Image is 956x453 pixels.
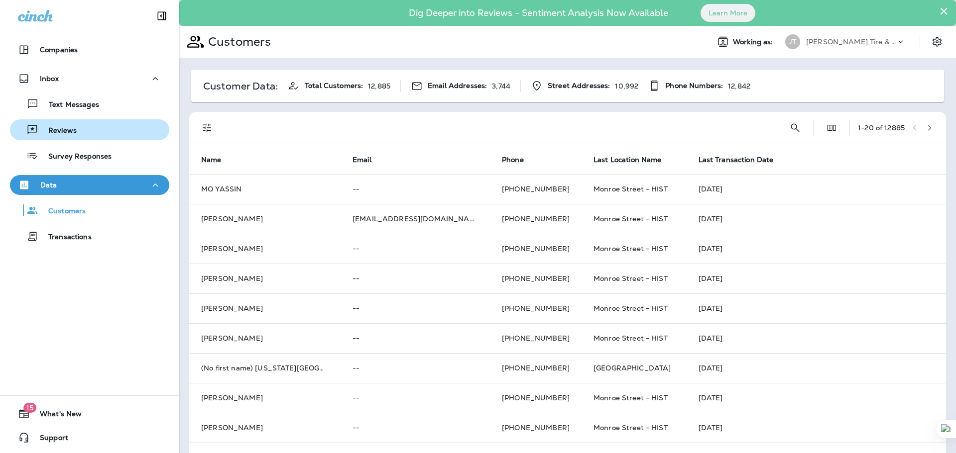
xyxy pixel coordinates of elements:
td: [DATE] [687,204,947,234]
span: Last Location Name [594,155,675,164]
span: Name [201,155,235,164]
td: (No first name) [US_STATE][GEOGRAPHIC_DATA] [189,353,341,383]
button: Reviews [10,119,169,140]
div: JT [785,34,800,49]
button: Edit Fields [822,118,841,138]
span: Phone Numbers: [665,82,723,90]
p: Customers [38,207,86,216]
button: Settings [928,33,946,51]
span: Last Location Name [594,156,662,164]
p: -- [353,304,478,312]
p: -- [353,394,478,402]
button: Learn More [701,4,755,22]
button: Filters [197,118,217,138]
td: [PHONE_NUMBER] [490,264,582,293]
td: [DATE] [687,413,947,443]
span: Email [353,155,384,164]
span: Last Transaction Date [699,155,787,164]
p: -- [353,334,478,342]
button: Inbox [10,69,169,89]
span: Monroe Street - HIST [594,393,668,402]
button: 15What's New [10,404,169,424]
span: Monroe Street - HIST [594,244,668,253]
p: Survey Responses [38,152,112,162]
button: Transactions [10,226,169,247]
td: [PHONE_NUMBER] [490,174,582,204]
p: Data [40,181,57,189]
td: [PHONE_NUMBER] [490,293,582,323]
span: What's New [30,410,82,422]
button: Support [10,428,169,448]
p: Text Messages [39,100,99,110]
p: Dig Deeper into Reviews - Sentiment Analysis Now Available [380,11,697,14]
td: [DATE] [687,293,947,323]
td: [PHONE_NUMBER] [490,353,582,383]
span: [GEOGRAPHIC_DATA] [594,363,671,372]
span: Total Customers: [305,82,363,90]
td: [PERSON_NAME] [189,264,341,293]
span: Monroe Street - HIST [594,214,668,223]
p: Reviews [38,126,77,136]
span: Monroe Street - HIST [594,423,668,432]
button: Survey Responses [10,145,169,166]
td: [DATE] [687,174,947,204]
td: [PERSON_NAME] [189,293,341,323]
td: [DATE] [687,353,947,383]
span: Monroe Street - HIST [594,274,668,283]
p: -- [353,424,478,432]
p: Customer Data: [203,82,278,90]
p: 10,992 [615,82,638,90]
p: -- [353,245,478,253]
td: [DATE] [687,264,947,293]
span: 15 [23,403,36,413]
td: MO YASSIN [189,174,341,204]
td: [DATE] [687,383,947,413]
td: [DATE] [687,323,947,353]
p: -- [353,364,478,372]
button: Search Customers [785,118,805,138]
span: Street Addresses: [548,82,610,90]
span: Monroe Street - HIST [594,334,668,343]
p: Customers [204,34,271,49]
span: Monroe Street - HIST [594,184,668,193]
span: Working as: [733,38,775,46]
span: Email [353,156,371,164]
p: 12,885 [368,82,390,90]
span: Email Addresses: [428,82,487,90]
p: -- [353,185,478,193]
p: Transactions [38,233,92,242]
td: [PHONE_NUMBER] [490,204,582,234]
button: Data [10,175,169,195]
td: [PERSON_NAME] [189,383,341,413]
span: Phone [502,155,537,164]
p: 3,744 [492,82,510,90]
td: [EMAIL_ADDRESS][DOMAIN_NAME] [341,204,490,234]
button: Close [939,3,949,19]
p: -- [353,274,478,282]
span: Last Transaction Date [699,156,774,164]
span: Name [201,156,222,164]
button: Customers [10,200,169,221]
button: Companies [10,40,169,60]
td: [PERSON_NAME] [189,323,341,353]
p: [PERSON_NAME] Tire & Auto [806,38,896,46]
td: [PHONE_NUMBER] [490,323,582,353]
td: [PERSON_NAME] [189,413,341,443]
p: Inbox [40,75,59,83]
td: [PERSON_NAME] [189,234,341,264]
div: 1 - 20 of 12885 [858,124,905,132]
p: 12,842 [728,82,750,90]
td: [PHONE_NUMBER] [490,234,582,264]
span: Support [30,434,68,446]
p: Companies [40,46,78,54]
span: Phone [502,156,524,164]
td: [PHONE_NUMBER] [490,413,582,443]
td: [PHONE_NUMBER] [490,383,582,413]
span: Monroe Street - HIST [594,304,668,313]
td: [DATE] [687,234,947,264]
button: Collapse Sidebar [148,6,176,26]
td: [PERSON_NAME] [189,204,341,234]
button: Text Messages [10,93,169,114]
